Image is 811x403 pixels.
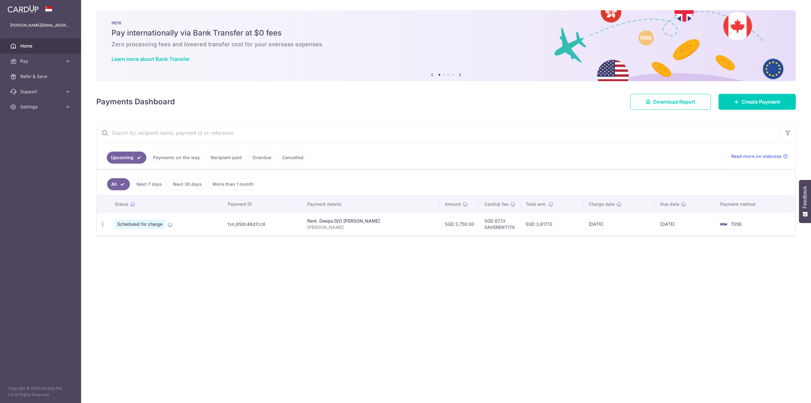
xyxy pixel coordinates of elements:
[660,201,679,207] span: Due date
[520,212,584,236] td: SGD 3,817.13
[655,212,715,236] td: [DATE]
[484,201,508,207] span: CardUp fee
[799,180,811,223] button: Feedback - Show survey
[715,196,795,212] th: Payment method
[115,220,165,229] span: Scheduled for charge
[169,178,206,190] a: Next 30 days
[479,212,520,236] td: SGD 67.13 SAVERENT179
[731,153,788,159] a: Read more on statuses
[8,5,39,13] img: CardUp
[742,98,780,106] span: Create Payment
[112,28,781,38] h5: Pay internationally via Bank Transfer at $0 fees
[307,218,435,224] div: Rent. Deepa D/O [PERSON_NAME]
[132,178,166,190] a: Next 7 days
[307,224,435,231] p: [PERSON_NAME]
[653,98,695,106] span: Download Report
[20,88,62,95] span: Support
[20,58,62,64] span: Pay
[223,212,302,236] td: txn_95dc48d7cc6
[718,94,796,110] a: Create Payment
[302,196,440,212] th: Payment details
[278,152,308,164] a: Cancelled
[107,178,130,190] a: All
[207,152,246,164] a: Recipient paid
[717,220,730,228] img: Bank Card
[630,94,711,110] a: Download Report
[10,22,71,29] p: [PERSON_NAME][EMAIL_ADDRESS][DOMAIN_NAME]
[440,212,479,236] td: SGD 3,750.00
[20,43,62,49] span: Home
[731,153,782,159] span: Read more on statuses
[208,178,258,190] a: More than 1 month
[96,10,796,81] img: Bank transfer banner
[107,152,146,164] a: Upcoming
[731,221,742,227] span: 7056
[223,196,302,212] th: Payment ID
[589,201,615,207] span: Charge date
[20,73,62,80] span: Refer & Save
[149,152,204,164] a: Payments on the way
[112,56,190,62] a: Learn more about Bank Transfer
[526,201,546,207] span: Total amt.
[445,201,461,207] span: Amount
[112,41,781,48] h6: Zero processing fees and lowered transfer cost for your overseas expenses
[112,20,781,25] p: NEW
[97,123,780,143] input: Search by recipient name, payment id or reference
[115,201,128,207] span: Status
[584,212,655,236] td: [DATE]
[20,104,62,110] span: Settings
[248,152,275,164] a: Overdue
[96,96,175,107] h4: Payments Dashboard
[802,186,808,208] span: Feedback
